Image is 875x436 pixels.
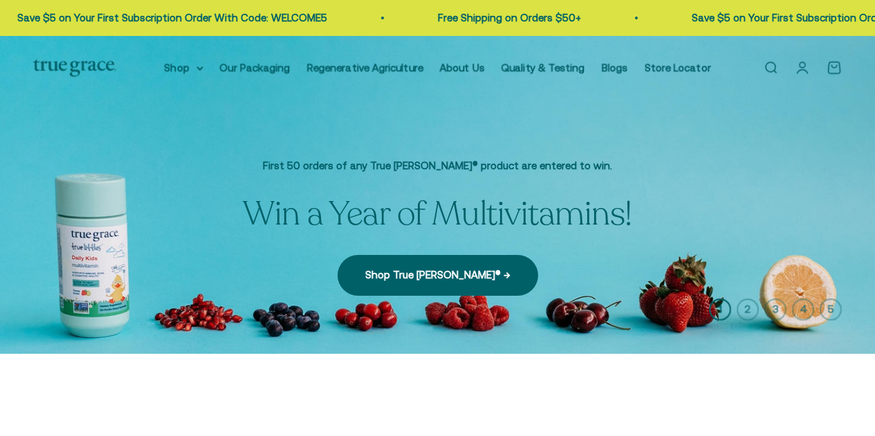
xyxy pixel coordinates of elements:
[307,61,423,73] a: Regenerative Agriculture
[709,298,731,321] button: 1
[737,298,759,321] button: 2
[602,61,628,73] a: Blogs
[243,191,632,236] split-lines: Win a Year of Multivitamins!
[764,298,786,321] button: 3
[338,255,538,295] a: Shop True [PERSON_NAME]® →
[165,59,203,76] summary: Shop
[440,61,485,73] a: About Us
[501,61,585,73] a: Quality & Testing
[820,298,842,321] button: 5
[792,298,814,321] button: 4
[16,10,326,26] p: Save $5 on Your First Subscription Order With Code: WELCOME5
[220,61,291,73] a: Our Packaging
[645,61,711,73] a: Store Locator
[243,158,632,174] p: First 50 orders of any True [PERSON_NAME]® product are entered to win.
[436,12,580,23] a: Free Shipping on Orders $50+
